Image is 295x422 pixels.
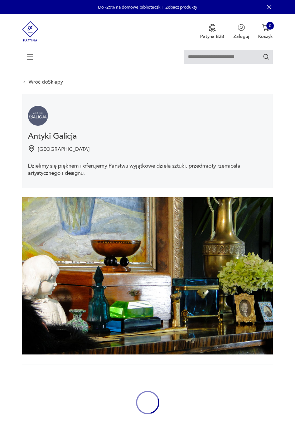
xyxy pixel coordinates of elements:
button: Patyna B2B [200,24,224,40]
img: Ikona medalu [209,24,216,32]
img: Ikonka pinezki mapy [28,145,35,152]
p: Dzielimy się pięknem i oferujemy Państwu wyjątkowe dzieła sztuki, przedmioty rzemiosła artystyczn... [28,163,267,177]
p: Patyna B2B [200,33,224,40]
p: Do -25% na domowe biblioteczki! [98,4,163,10]
a: Wróć doSklepy [29,79,63,85]
div: 0 [266,22,274,30]
button: 0Koszyk [258,24,273,40]
h1: Antyki Galicja [28,132,267,140]
p: Koszyk [258,33,273,40]
img: Patyna - sklep z meblami i dekoracjami vintage [22,14,39,49]
button: Zaloguj [233,24,249,40]
img: Antyki Galicja [28,106,48,126]
img: Antyki Galicja [22,197,273,354]
a: Ikona medaluPatyna B2B [200,24,224,40]
img: Ikonka użytkownika [238,24,245,31]
a: Zobacz produkty [165,4,197,10]
p: [GEOGRAPHIC_DATA] [38,146,90,153]
p: Zaloguj [233,33,249,40]
img: Ikona koszyka [262,24,269,31]
button: Szukaj [263,53,270,60]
